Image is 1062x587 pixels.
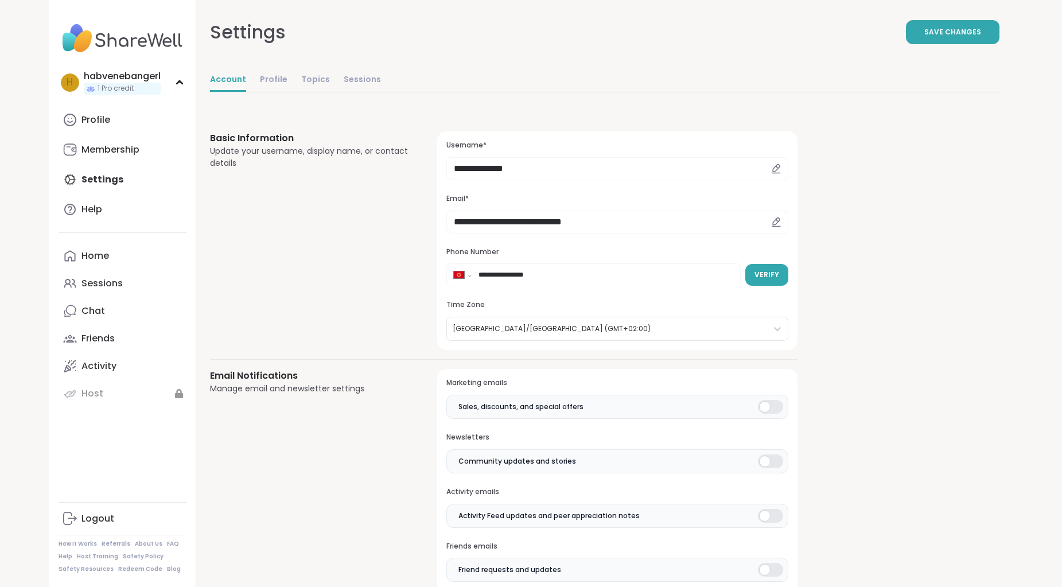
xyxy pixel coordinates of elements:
[135,540,162,548] a: About Us
[81,143,139,156] div: Membership
[59,18,186,59] img: ShareWell Nav Logo
[59,565,114,573] a: Safety Resources
[210,145,410,169] div: Update your username, display name, or contact details
[59,540,97,548] a: How It Works
[754,270,779,280] span: Verify
[210,383,410,395] div: Manage email and newsletter settings
[81,305,105,317] div: Chat
[458,402,583,412] span: Sales, discounts, and special offers
[446,542,788,551] h3: Friends emails
[59,352,186,380] a: Activity
[81,332,115,345] div: Friends
[59,196,186,223] a: Help
[210,69,246,92] a: Account
[98,84,134,94] span: 1 Pro credit
[81,203,102,216] div: Help
[81,277,123,290] div: Sessions
[118,565,162,573] a: Redeem Code
[745,264,788,286] button: Verify
[59,136,186,164] a: Membership
[81,512,114,525] div: Logout
[446,300,788,310] h3: Time Zone
[446,433,788,442] h3: Newsletters
[59,270,186,297] a: Sessions
[81,114,110,126] div: Profile
[59,325,186,352] a: Friends
[458,565,561,575] span: Friend requests and updates
[59,242,186,270] a: Home
[260,69,287,92] a: Profile
[924,27,981,37] span: Save Changes
[167,565,181,573] a: Blog
[81,250,109,262] div: Home
[210,131,410,145] h3: Basic Information
[67,75,73,90] span: h
[301,69,330,92] a: Topics
[59,297,186,325] a: Chat
[446,194,788,204] h3: Email*
[167,540,179,548] a: FAQ
[59,106,186,134] a: Profile
[81,360,116,372] div: Activity
[102,540,130,548] a: Referrals
[906,20,999,44] button: Save Changes
[344,69,381,92] a: Sessions
[458,456,576,467] span: Community updates and stories
[81,387,103,400] div: Host
[59,553,72,561] a: Help
[210,369,410,383] h3: Email Notifications
[446,247,788,257] h3: Phone Number
[446,487,788,497] h3: Activity emails
[210,18,286,46] div: Settings
[446,378,788,388] h3: Marketing emails
[77,553,118,561] a: Host Training
[458,511,640,521] span: Activity Feed updates and peer appreciation notes
[84,70,161,83] div: habvenebangerl
[123,553,164,561] a: Safety Policy
[59,505,186,532] a: Logout
[446,141,788,150] h3: Username*
[59,380,186,407] a: Host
